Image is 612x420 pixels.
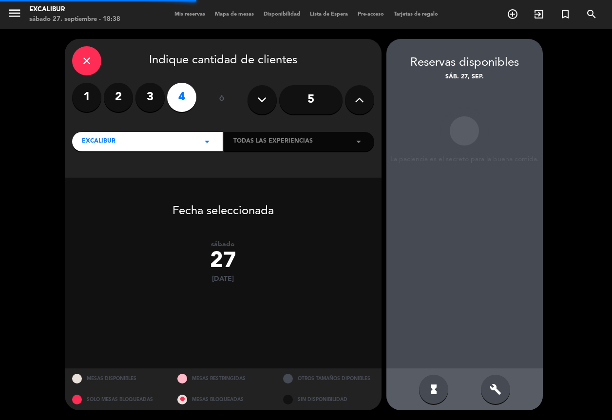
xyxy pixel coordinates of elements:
[7,6,22,20] i: menu
[386,54,543,73] div: Reservas disponibles
[507,8,518,20] i: add_circle_outline
[170,368,276,389] div: MESAS RESTRINGIDAS
[389,12,443,17] span: Tarjetas de regalo
[533,8,545,20] i: exit_to_app
[305,12,353,17] span: Lista de Espera
[386,155,543,164] div: La paciencia es el secreto para la buena comida.
[559,8,571,20] i: turned_in_not
[276,389,382,410] div: SIN DISPONIBILIDAD
[65,190,382,221] div: Fecha seleccionada
[170,12,210,17] span: Mis reservas
[72,83,101,112] label: 1
[490,383,501,395] i: build
[353,12,389,17] span: Pre-acceso
[65,240,382,249] div: sábado
[170,389,276,410] div: MESAS BLOQUEADAS
[210,12,259,17] span: Mapa de mesas
[353,136,364,147] i: arrow_drop_down
[135,83,165,112] label: 3
[201,136,213,147] i: arrow_drop_down
[104,83,133,112] label: 2
[259,12,305,17] span: Disponibilidad
[7,6,22,24] button: menu
[72,46,374,75] div: Indique cantidad de clientes
[428,383,440,395] i: hourglass_full
[233,137,313,146] span: Todas las experiencias
[276,368,382,389] div: OTROS TAMAÑOS DIPONIBLES
[586,8,597,20] i: search
[65,389,171,410] div: SOLO MESAS BLOQUEADAS
[167,83,196,112] label: 4
[29,5,120,15] div: Excalibur
[65,368,171,389] div: MESAS DISPONIBLES
[29,15,120,24] div: sábado 27. septiembre - 18:38
[82,137,115,146] span: Excalibur
[65,275,382,283] div: [DATE]
[206,83,238,117] div: ó
[386,73,543,82] div: sáb. 27, sep.
[65,249,382,275] div: 27
[81,55,93,67] i: close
